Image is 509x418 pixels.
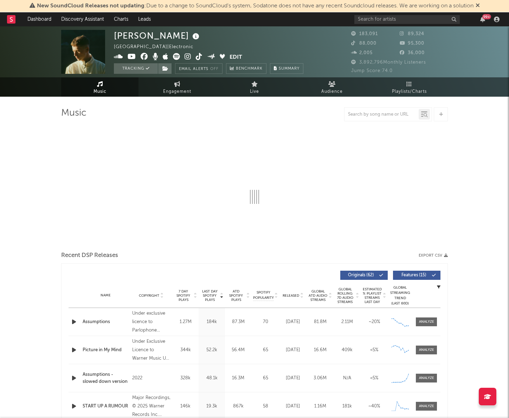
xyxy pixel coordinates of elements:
[138,77,216,97] a: Engagement
[283,294,299,298] span: Released
[351,32,378,36] span: 183,091
[132,309,170,335] div: Under exclusive licence to Parlophone Records Limited, ℗ 2021 Viewfinder Recordings Limited, © 20...
[114,63,158,74] button: Tracking
[335,319,359,326] div: 2.11M
[163,88,191,96] span: Engagement
[227,319,250,326] div: 87.3M
[351,51,373,55] span: 2,005
[362,287,382,304] span: Estimated % Playlist Streams Last Day
[114,43,201,51] div: [GEOGRAPHIC_DATA] | Electronic
[400,32,424,36] span: 89,324
[236,65,263,73] span: Benchmark
[393,271,440,280] button: Features(15)
[133,12,156,26] a: Leads
[281,319,305,326] div: [DATE]
[37,3,144,9] span: New SoundCloud Releases not updating
[132,374,170,382] div: 2022
[389,285,411,306] div: Global Streaming Trend (Last 60D)
[308,347,332,354] div: 16.6M
[216,77,293,97] a: Live
[340,271,388,280] button: Originals(62)
[344,112,419,117] input: Search by song name or URL
[351,41,376,46] span: 88,000
[351,60,426,65] span: 3,892,796 Monthly Listeners
[253,375,278,382] div: 65
[94,88,107,96] span: Music
[400,41,424,46] span: 95,300
[83,347,129,354] a: Picture in My Mind
[37,3,473,9] span: : Due to a change to SoundCloud's system, Sodatone does not have any recent Soundcloud releases. ...
[200,289,219,302] span: Last Day Spotify Plays
[200,347,223,354] div: 52.2k
[308,289,328,302] span: Global ATD Audio Streams
[200,319,223,326] div: 184k
[281,403,305,410] div: [DATE]
[371,77,448,97] a: Playlists/Charts
[226,63,266,74] a: Benchmark
[174,403,197,410] div: 146k
[227,347,250,354] div: 56.4M
[200,375,223,382] div: 48.1k
[83,371,129,385] a: Assumptions - slowed down version
[392,88,427,96] span: Playlists/Charts
[281,375,305,382] div: [DATE]
[210,67,219,71] em: Off
[174,289,193,302] span: 7 Day Spotify Plays
[250,88,259,96] span: Live
[362,375,386,382] div: <5%
[476,3,480,9] span: Dismiss
[362,403,386,410] div: ~ 40 %
[61,77,138,97] a: Music
[22,12,56,26] a: Dashboard
[253,347,278,354] div: 65
[345,273,377,277] span: Originals ( 62 )
[83,403,129,410] a: START UP A RUMOUR
[253,403,278,410] div: 58
[230,53,242,62] button: Edit
[321,88,343,96] span: Audience
[293,77,371,97] a: Audience
[227,289,245,302] span: ATD Spotify Plays
[335,287,355,304] span: Global Rolling 7D Audio Streams
[480,17,485,22] button: 99+
[362,319,386,326] div: ~ 20 %
[175,63,223,74] button: Email AlertsOff
[253,290,274,301] span: Spotify Popularity
[56,12,109,26] a: Discovery Assistant
[132,337,170,363] div: Under Exclusive Licence to Warner Music UK Limited, © 2022 PinkPantheress
[335,403,359,410] div: 181k
[174,347,197,354] div: 344k
[335,375,359,382] div: N/A
[400,51,425,55] span: 36,000
[174,319,197,326] div: 1.27M
[335,347,359,354] div: 409k
[253,319,278,326] div: 70
[83,319,129,326] a: Assumptions
[398,273,430,277] span: Features ( 15 )
[354,15,460,24] input: Search for artists
[109,12,133,26] a: Charts
[83,293,129,298] div: Name
[227,403,250,410] div: 867k
[351,69,393,73] span: Jump Score: 74.0
[139,294,159,298] span: Copyright
[174,375,197,382] div: 328k
[308,319,332,326] div: 81.8M
[61,251,118,260] span: Recent DSP Releases
[270,63,303,74] button: Summary
[227,375,250,382] div: 16.3M
[200,403,223,410] div: 19.3k
[482,14,491,19] div: 99 +
[419,253,448,258] button: Export CSV
[362,347,386,354] div: <5%
[279,67,299,71] span: Summary
[308,403,332,410] div: 1.16M
[114,30,201,41] div: [PERSON_NAME]
[281,347,305,354] div: [DATE]
[308,375,332,382] div: 3.06M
